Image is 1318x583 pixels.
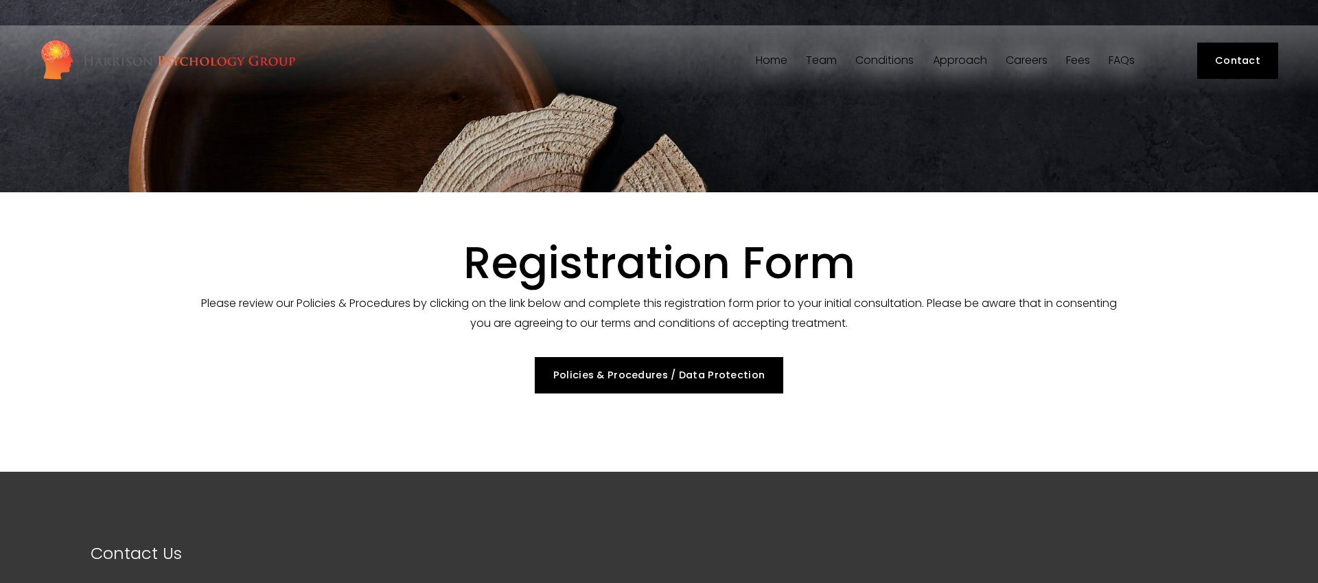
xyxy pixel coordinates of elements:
[1066,54,1090,67] a: Fees
[1197,43,1279,79] a: Contact
[855,55,914,66] span: Conditions
[756,54,787,67] a: Home
[1006,54,1048,67] a: Careers
[196,294,1122,334] p: Please review our Policies & Procedures by clicking on the link below and complete this registrat...
[806,54,837,67] a: folder dropdown
[855,54,914,67] a: folder dropdown
[535,357,783,393] a: Policies & Procedures / Data Protection
[933,55,987,66] span: Approach
[933,54,987,67] a: folder dropdown
[91,538,647,568] p: Contact Us
[1109,54,1135,67] a: FAQs
[40,38,296,83] img: Harrison Psychology Group
[196,236,1122,290] h1: Registration Form
[806,55,837,66] span: Team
